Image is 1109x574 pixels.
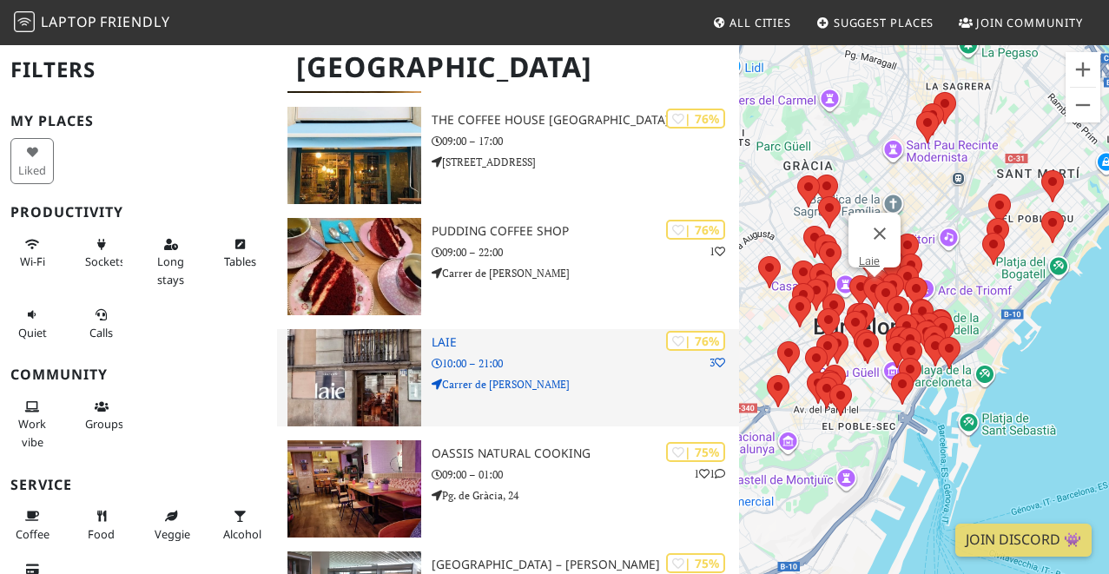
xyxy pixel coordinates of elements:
span: Long stays [157,254,184,287]
span: Stable Wi-Fi [20,254,45,269]
img: LaptopFriendly [14,11,35,32]
p: Pg. de Gràcia, 24 [432,487,740,504]
h3: [GEOGRAPHIC_DATA] – [PERSON_NAME] [432,558,740,572]
h3: Community [10,366,267,383]
h3: Oassis Natural Cooking [432,446,740,461]
div: | 75% [666,553,725,573]
div: | 76% [666,109,725,129]
h2: Filters [10,43,267,96]
p: 09:00 – 01:00 [432,466,740,483]
a: Join Community [952,7,1090,38]
a: Laie | 76% 3 Laie 10:00 – 21:00 Carrer de [PERSON_NAME] [277,329,739,426]
a: Laie [859,254,880,267]
a: Oassis Natural Cooking | 75% 11 Oassis Natural Cooking 09:00 – 01:00 Pg. de Gràcia, 24 [277,440,739,538]
span: Food [88,526,115,542]
p: Carrer de [PERSON_NAME] [432,376,740,393]
button: Sockets [80,230,123,276]
span: Quiet [18,325,47,340]
span: Group tables [85,416,123,432]
a: The Coffee House Barcelona | 76% The Coffee House [GEOGRAPHIC_DATA] 09:00 – 17:00 [STREET_ADDRESS] [277,107,739,204]
span: Suggest Places [834,15,934,30]
div: | 75% [666,442,725,462]
p: 09:00 – 17:00 [432,133,740,149]
span: Power sockets [85,254,125,269]
button: Wi-Fi [10,230,54,276]
span: Coffee [16,526,50,542]
span: People working [18,416,46,449]
p: 09:00 – 22:00 [432,244,740,261]
span: All Cities [729,15,791,30]
span: Veggie [155,526,190,542]
span: Work-friendly tables [224,254,256,269]
div: | 76% [666,331,725,351]
h3: Pudding Coffee Shop [432,224,740,239]
h3: The Coffee House [GEOGRAPHIC_DATA] [432,113,740,128]
button: Long stays [149,230,193,294]
button: Tables [218,230,261,276]
a: All Cities [705,7,798,38]
button: Close [859,213,901,254]
button: Veggie [149,502,193,548]
span: Video/audio calls [89,325,113,340]
button: Zoom out [1066,88,1100,122]
span: Join Community [976,15,1083,30]
h3: Productivity [10,204,267,221]
h3: Service [10,477,267,493]
p: 1 [710,243,725,260]
span: Alcohol [223,526,261,542]
img: Laie [287,329,420,426]
button: Coffee [10,502,54,548]
button: Calls [80,300,123,346]
p: 3 [710,354,725,371]
p: [STREET_ADDRESS] [432,154,740,170]
a: LaptopFriendly LaptopFriendly [14,8,170,38]
button: Food [80,502,123,548]
p: 1 1 [694,465,725,482]
img: Pudding Coffee Shop [287,218,420,315]
p: Carrer de [PERSON_NAME] [432,265,740,281]
button: Alcohol [218,502,261,548]
p: 10:00 – 21:00 [432,355,740,372]
span: Friendly [100,12,169,31]
img: Oassis Natural Cooking [287,440,420,538]
a: Suggest Places [809,7,941,38]
img: The Coffee House Barcelona [287,107,420,204]
h3: My Places [10,113,267,129]
button: Groups [80,393,123,439]
button: Quiet [10,300,54,346]
div: | 76% [666,220,725,240]
h3: Laie [432,335,740,350]
a: Pudding Coffee Shop | 76% 1 Pudding Coffee Shop 09:00 – 22:00 Carrer de [PERSON_NAME] [277,218,739,315]
button: Zoom in [1066,52,1100,87]
span: Laptop [41,12,97,31]
h1: [GEOGRAPHIC_DATA] [282,43,736,91]
button: Work vibe [10,393,54,456]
